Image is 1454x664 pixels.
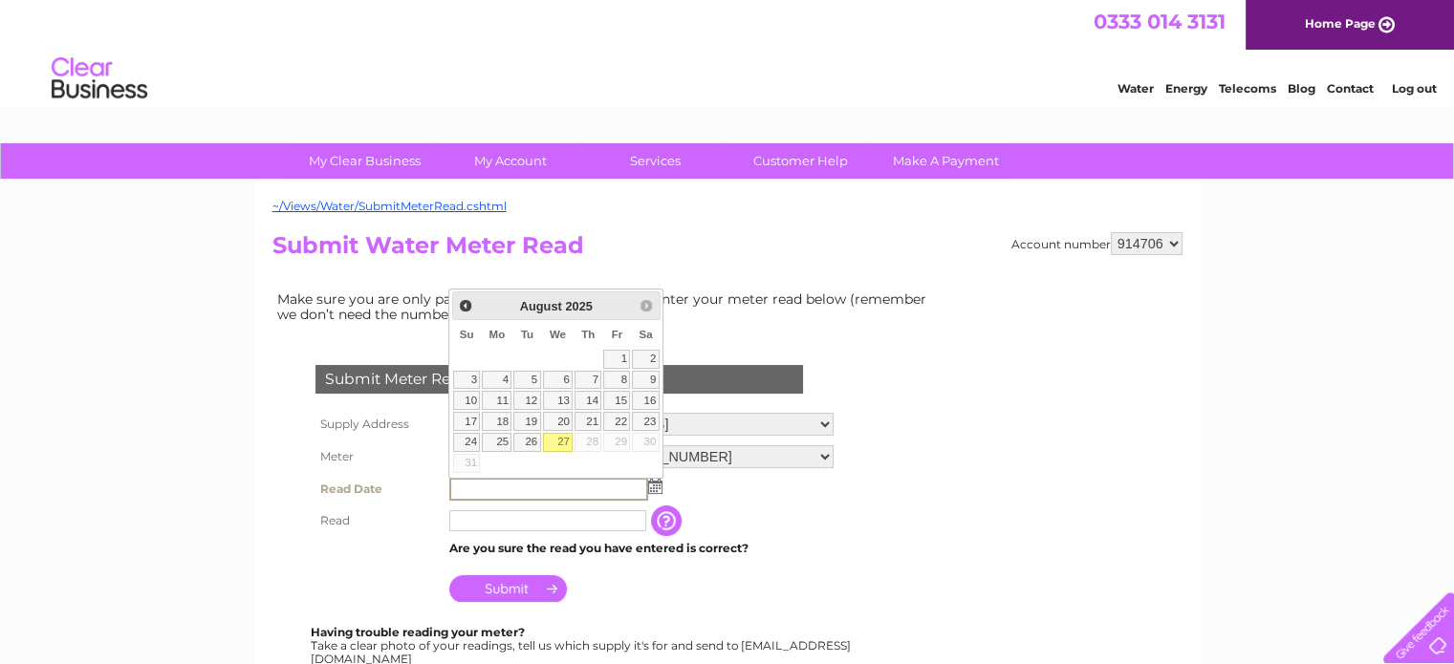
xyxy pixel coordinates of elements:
input: Submit [449,575,567,602]
div: Clear Business is a trading name of Verastar Limited (registered in [GEOGRAPHIC_DATA] No. 3667643... [276,11,1180,93]
a: My Clear Business [286,143,444,179]
a: My Account [431,143,589,179]
span: Prev [458,298,473,313]
a: 20 [543,412,574,431]
a: Telecoms [1219,81,1276,96]
a: 15 [603,391,630,410]
a: Customer Help [722,143,879,179]
td: Are you sure the read you have entered is correct? [445,536,838,561]
a: 13 [543,391,574,410]
a: 14 [575,391,601,410]
a: 12 [513,391,540,410]
a: 11 [482,391,511,410]
div: Submit Meter Read [315,365,803,394]
a: Energy [1165,81,1207,96]
a: 6 [543,371,574,390]
a: 10 [453,391,480,410]
span: August [520,299,562,313]
a: 23 [632,412,659,431]
img: ... [648,479,662,494]
a: 2 [632,350,659,369]
a: Water [1118,81,1154,96]
a: 16 [632,391,659,410]
a: Services [576,143,734,179]
input: Information [651,505,685,536]
th: Read Date [311,473,445,505]
span: Sunday [460,329,474,340]
a: 9 [632,371,659,390]
span: Monday [489,329,506,340]
a: 18 [482,412,511,431]
a: 8 [603,371,630,390]
a: 19 [513,412,540,431]
span: Wednesday [550,329,566,340]
img: logo.png [51,50,148,108]
a: 25 [482,433,511,452]
span: 2025 [565,299,592,313]
a: Make A Payment [867,143,1025,179]
span: Tuesday [521,329,533,340]
a: 24 [453,433,480,452]
a: 26 [513,433,540,452]
span: Friday [612,329,623,340]
a: 0333 014 3131 [1094,10,1226,33]
a: Blog [1288,81,1315,96]
b: Having trouble reading your meter? [311,625,525,639]
h2: Submit Water Meter Read [272,232,1183,268]
a: 1 [603,350,630,369]
a: 7 [575,371,601,390]
th: Read [311,505,445,536]
a: 4 [482,371,511,390]
a: 3 [453,371,480,390]
a: 21 [575,412,601,431]
a: 27 [543,433,574,452]
a: 22 [603,412,630,431]
a: 5 [513,371,540,390]
div: Account number [1011,232,1183,255]
a: ~/Views/Water/SubmitMeterRead.cshtml [272,199,507,213]
a: Prev [455,294,477,316]
span: Saturday [639,329,652,340]
a: Contact [1327,81,1374,96]
th: Supply Address [311,408,445,440]
td: Make sure you are only paying for what you use. Simply enter your meter read below (remember we d... [272,287,942,327]
a: Log out [1391,81,1436,96]
span: Thursday [581,329,595,340]
th: Meter [311,440,445,473]
a: 17 [453,412,480,431]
